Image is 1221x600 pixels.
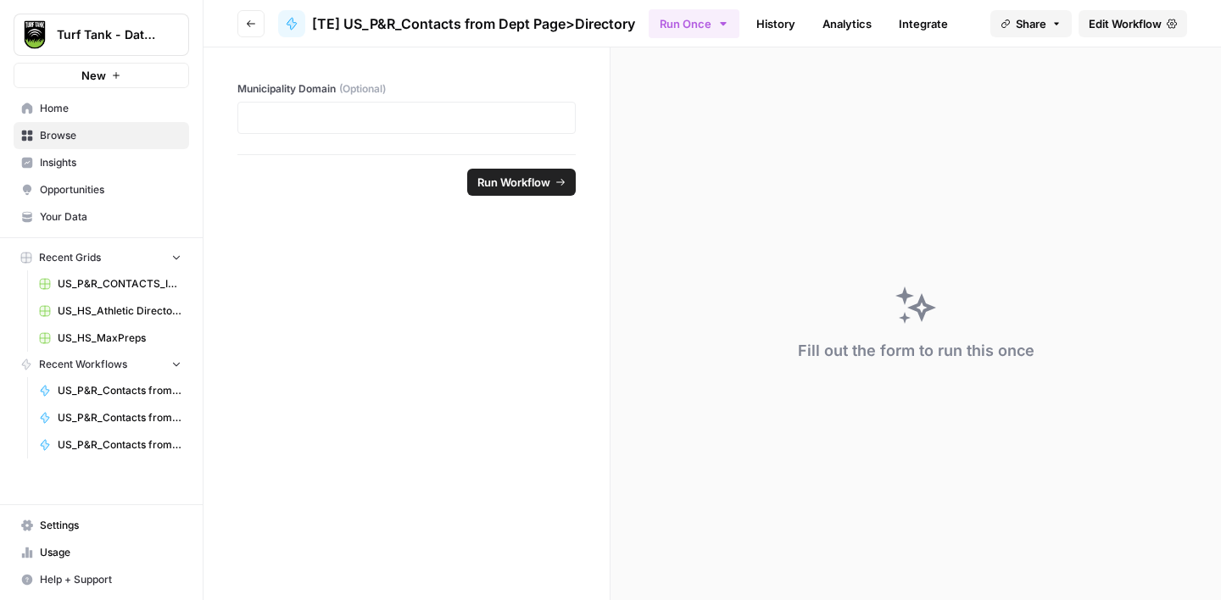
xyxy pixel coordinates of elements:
[14,149,189,176] a: Insights
[81,67,106,84] span: New
[14,352,189,377] button: Recent Workflows
[40,155,181,170] span: Insights
[20,19,50,50] img: Turf Tank - Data Team Logo
[339,81,386,97] span: (Optional)
[58,331,181,346] span: US_HS_MaxPreps
[39,357,127,372] span: Recent Workflows
[40,209,181,225] span: Your Data
[1079,10,1187,37] a: Edit Workflow
[14,176,189,203] a: Opportunities
[14,203,189,231] a: Your Data
[40,518,181,533] span: Settings
[14,95,189,122] a: Home
[477,174,550,191] span: Run Workflow
[1089,15,1162,32] span: Edit Workflow
[40,182,181,197] span: Opportunities
[278,10,635,37] a: [TE] US_P&R_Contacts from Dept Page>Directory
[312,14,635,34] span: [TE] US_P&R_Contacts from Dept Page>Directory
[58,383,181,398] span: US_P&R_Contacts from Directory
[39,250,101,265] span: Recent Grids
[746,10,806,37] a: History
[58,276,181,292] span: US_P&R_CONTACTS_INITIAL TEST
[40,572,181,587] span: Help + Support
[31,404,189,431] a: US_P&R_Contacts from Dept Page
[40,128,181,143] span: Browse
[58,437,181,453] span: US_P&R_Contacts from Dept Page>Directory
[40,545,181,560] span: Usage
[31,431,189,458] a: US_P&R_Contacts from Dept Page>Directory
[57,26,159,43] span: Turf Tank - Data Team
[31,270,189,297] a: US_P&R_CONTACTS_INITIAL TEST
[31,377,189,404] a: US_P&R_Contacts from Directory
[40,101,181,116] span: Home
[798,339,1034,363] div: Fill out the form to run this once
[14,566,189,593] button: Help + Support
[812,10,882,37] a: Analytics
[237,81,576,97] label: Municipality Domain
[14,245,189,270] button: Recent Grids
[889,10,958,37] a: Integrate
[990,10,1072,37] button: Share
[14,14,189,56] button: Workspace: Turf Tank - Data Team
[14,539,189,566] a: Usage
[1016,15,1046,32] span: Share
[14,63,189,88] button: New
[58,303,181,319] span: US_HS_Athletic Director_INITIAL TEST
[31,297,189,325] a: US_HS_Athletic Director_INITIAL TEST
[14,122,189,149] a: Browse
[649,9,739,38] button: Run Once
[14,512,189,539] a: Settings
[58,410,181,425] span: US_P&R_Contacts from Dept Page
[31,325,189,352] a: US_HS_MaxPreps
[467,169,576,196] button: Run Workflow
